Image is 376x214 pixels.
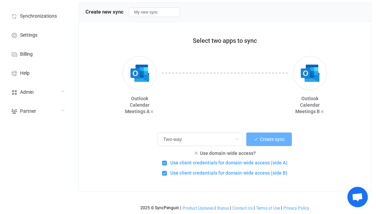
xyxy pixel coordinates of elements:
span: Outlook Calendar Meetings B [295,96,320,114]
span: Outlook Calendar Meetings A [125,96,150,114]
span: Terms of Use [256,206,280,211]
input: Sync name [129,7,180,17]
a: Privacy Policy [283,206,310,211]
span: | [281,206,282,210]
span: | [254,206,255,210]
img: outlook.png [297,60,323,86]
span: Admin [20,90,34,95]
span: Product Updates [183,206,214,211]
span: Select two apps to sync [193,37,257,44]
span: Synchronizations [20,14,57,19]
a: Terms of Use [256,206,280,211]
a: Product Updates [182,206,214,211]
span: | [230,206,231,210]
span: | [215,206,216,210]
span: Help [20,71,30,76]
span: Create new sync [85,9,124,15]
span: Settings [20,33,37,38]
span: Use client credentials for domain-wide access (side B) [167,170,287,176]
a: Billing [3,44,72,63]
a: Contact Us [232,206,253,211]
img: outlook.png [127,60,153,86]
a: Settings [3,25,72,44]
span: 2025 © SyncPenguin [140,206,179,210]
span: Partner [20,109,36,114]
a: Open chat [347,187,368,207]
span: Contact Us [232,206,253,211]
a: Synchronizations [3,6,72,25]
span: Create sync [260,137,285,142]
button: Create sync [246,132,292,146]
span: Billing [20,52,33,57]
span: Use domain-wide access? [200,150,256,156]
span: | [180,206,181,210]
input: Select sync direction [158,132,243,146]
a: Status [217,206,229,211]
a: Help [3,63,72,82]
span: Use client credentials for domain-wide access (side A) [167,160,287,166]
span: Status [217,206,229,211]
